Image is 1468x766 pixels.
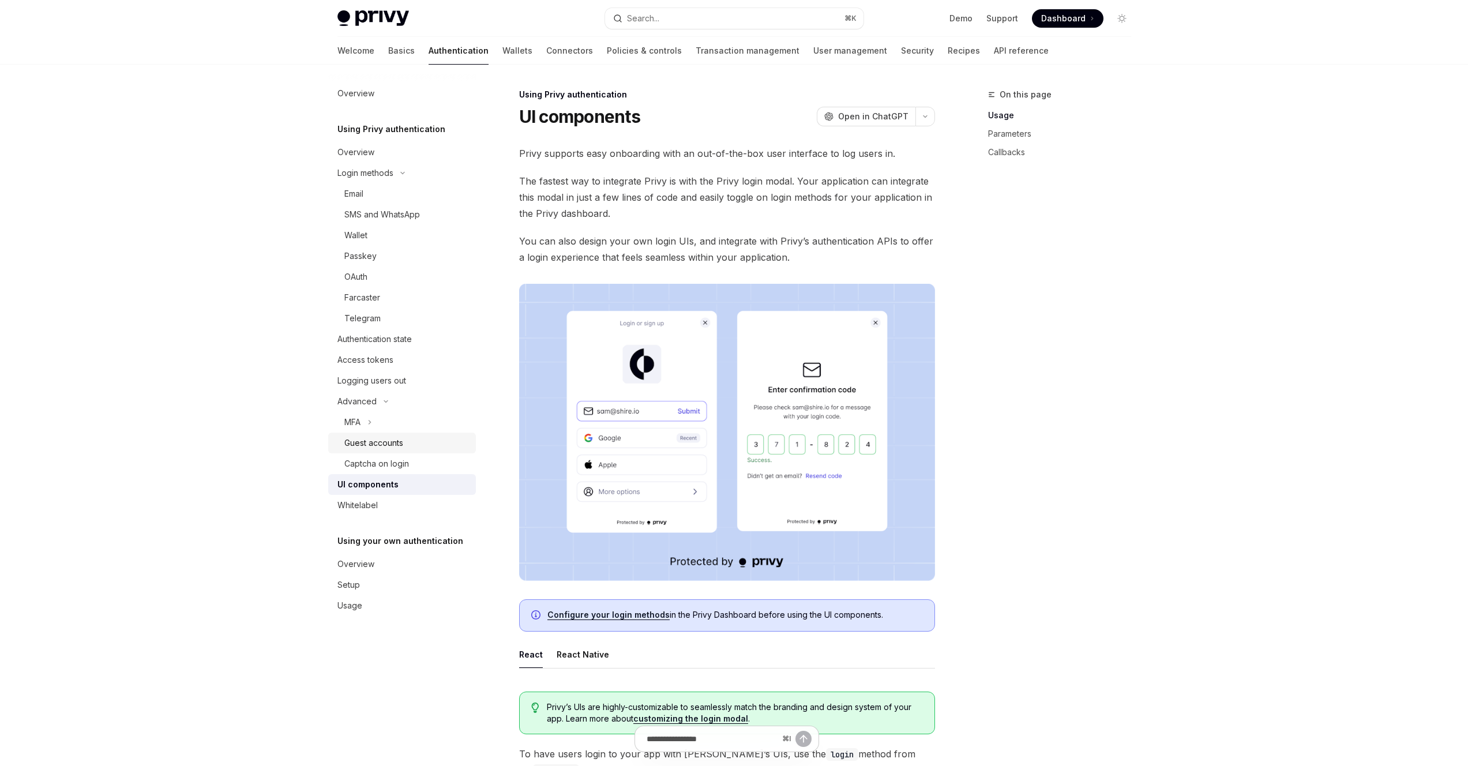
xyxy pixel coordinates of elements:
[546,37,593,65] a: Connectors
[627,12,659,25] div: Search...
[344,228,367,242] div: Wallet
[344,311,381,325] div: Telegram
[949,13,973,24] a: Demo
[328,204,476,225] a: SMS and WhatsApp
[328,433,476,453] a: Guest accounts
[547,701,922,724] span: Privy’s UIs are highly-customizable to seamlessly match the branding and design system of your ap...
[328,391,476,412] button: Toggle Advanced section
[328,574,476,595] a: Setup
[328,554,476,574] a: Overview
[838,111,908,122] span: Open in ChatGPT
[328,350,476,370] a: Access tokens
[337,87,374,100] div: Overview
[337,498,378,512] div: Whitelabel
[328,308,476,329] a: Telegram
[337,478,399,491] div: UI components
[328,595,476,616] a: Usage
[519,173,935,221] span: The fastest way to integrate Privy is with the Privy login modal. Your application can integrate ...
[337,166,393,180] div: Login methods
[817,107,915,126] button: Open in ChatGPT
[557,641,609,668] div: React Native
[337,332,412,346] div: Authentication state
[328,225,476,246] a: Wallet
[988,143,1140,162] a: Callbacks
[328,370,476,391] a: Logging users out
[607,37,682,65] a: Policies & controls
[344,187,363,201] div: Email
[337,534,463,548] h5: Using your own authentication
[994,37,1049,65] a: API reference
[337,374,406,388] div: Logging users out
[328,329,476,350] a: Authentication state
[519,89,935,100] div: Using Privy authentication
[633,714,748,724] a: customizing the login modal
[337,145,374,159] div: Overview
[344,208,420,221] div: SMS and WhatsApp
[328,412,476,433] button: Toggle MFA section
[988,106,1140,125] a: Usage
[328,474,476,495] a: UI components
[328,266,476,287] a: OAuth
[328,495,476,516] a: Whitelabel
[388,37,415,65] a: Basics
[344,270,367,284] div: OAuth
[337,578,360,592] div: Setup
[328,83,476,104] a: Overview
[328,246,476,266] a: Passkey
[328,287,476,308] a: Farcaster
[1041,13,1086,24] span: Dashboard
[337,557,374,571] div: Overview
[1000,88,1052,102] span: On this page
[813,37,887,65] a: User management
[337,37,374,65] a: Welcome
[344,457,409,471] div: Captcha on login
[519,106,640,127] h1: UI components
[519,284,935,581] img: images/Onboard.png
[328,453,476,474] a: Captcha on login
[948,37,980,65] a: Recipes
[531,703,539,713] svg: Tip
[328,163,476,183] button: Toggle Login methods section
[519,145,935,162] span: Privy supports easy onboarding with an out-of-the-box user interface to log users in.
[519,641,543,668] div: React
[844,14,857,23] span: ⌘ K
[344,249,377,263] div: Passkey
[547,609,923,621] span: in the Privy Dashboard before using the UI components.
[337,599,362,613] div: Usage
[531,610,543,622] svg: Info
[429,37,489,65] a: Authentication
[337,122,445,136] h5: Using Privy authentication
[344,291,380,305] div: Farcaster
[502,37,532,65] a: Wallets
[605,8,863,29] button: Open search
[344,436,403,450] div: Guest accounts
[337,353,393,367] div: Access tokens
[1113,9,1131,28] button: Toggle dark mode
[344,415,361,429] div: MFA
[328,183,476,204] a: Email
[988,125,1140,143] a: Parameters
[795,731,812,747] button: Send message
[337,395,377,408] div: Advanced
[547,610,670,620] a: Configure your login methods
[901,37,934,65] a: Security
[1032,9,1103,28] a: Dashboard
[328,142,476,163] a: Overview
[337,10,409,27] img: light logo
[696,37,799,65] a: Transaction management
[986,13,1018,24] a: Support
[519,233,935,265] span: You can also design your own login UIs, and integrate with Privy’s authentication APIs to offer a...
[647,726,778,752] input: Ask a question...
